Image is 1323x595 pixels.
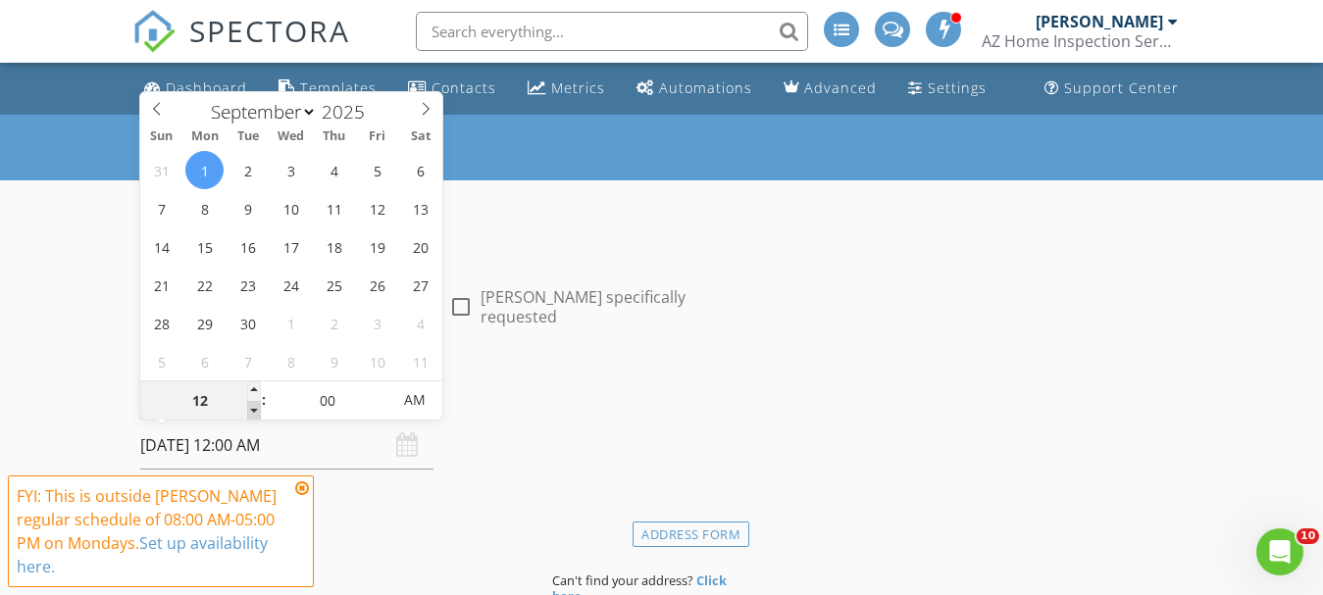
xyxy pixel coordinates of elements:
[272,266,310,304] span: September 24, 2025
[629,71,760,107] a: Automations (Advanced)
[387,380,441,420] span: Click to toggle
[261,380,267,420] span: :
[317,99,382,124] input: Year
[633,521,749,548] div: Address Form
[142,342,180,380] span: October 5, 2025
[229,266,267,304] span: September 23, 2025
[400,71,504,107] a: Contacts
[982,31,1178,51] div: AZ Home Inspection Services
[272,189,310,227] span: September 10, 2025
[416,12,808,51] input: Search everything...
[229,189,267,227] span: September 9, 2025
[315,227,353,266] span: September 18, 2025
[315,189,353,227] span: September 11, 2025
[272,151,310,189] span: September 3, 2025
[776,71,885,107] a: Advanced
[659,78,752,97] div: Automations
[313,130,356,143] span: Thu
[358,151,396,189] span: September 5, 2025
[17,484,289,578] div: FYI: This is outside [PERSON_NAME] regular schedule of 08:00 AM-05:00 PM on Mondays.
[189,10,350,51] span: SPECTORA
[271,71,384,107] a: Templates
[185,151,224,189] span: September 1, 2025
[1036,12,1163,31] div: [PERSON_NAME]
[132,26,350,68] a: SPECTORA
[185,266,224,304] span: September 22, 2025
[185,304,224,342] span: September 29, 2025
[481,287,742,326] label: [PERSON_NAME] specifically requested
[358,304,396,342] span: October 3, 2025
[399,130,442,143] span: Sat
[140,130,183,143] span: Sun
[272,227,310,266] span: September 17, 2025
[552,571,693,589] span: Can't find your address?
[229,342,267,380] span: October 7, 2025
[142,266,180,304] span: September 21, 2025
[1256,528,1303,575] iframe: Intercom live chat
[142,227,180,266] span: September 14, 2025
[432,78,496,97] div: Contacts
[804,78,877,97] div: Advanced
[185,189,224,227] span: September 8, 2025
[270,130,313,143] span: Wed
[551,78,605,97] div: Metrics
[300,78,377,97] div: Templates
[928,78,987,97] div: Settings
[1064,78,1179,97] div: Support Center
[315,342,353,380] span: October 9, 2025
[520,71,613,107] a: Metrics
[401,304,439,342] span: October 4, 2025
[185,227,224,266] span: September 15, 2025
[272,304,310,342] span: October 1, 2025
[229,151,267,189] span: September 2, 2025
[166,78,247,97] div: Dashboard
[356,130,399,143] span: Fri
[358,342,396,380] span: October 10, 2025
[401,342,439,380] span: October 11, 2025
[229,227,267,266] span: September 16, 2025
[229,304,267,342] span: September 30, 2025
[401,266,439,304] span: September 27, 2025
[272,342,310,380] span: October 8, 2025
[358,189,396,227] span: September 12, 2025
[142,304,180,342] span: September 28, 2025
[401,189,439,227] span: September 13, 2025
[132,10,176,53] img: The Best Home Inspection Software - Spectora
[142,151,180,189] span: August 31, 2025
[401,227,439,266] span: September 20, 2025
[136,71,255,107] a: Dashboard
[227,130,270,143] span: Tue
[1037,71,1187,107] a: Support Center
[1297,528,1319,544] span: 10
[401,151,439,189] span: September 6, 2025
[185,342,224,380] span: October 6, 2025
[17,532,268,577] a: Set up availability here.
[315,266,353,304] span: September 25, 2025
[140,421,433,470] input: Select date
[358,227,396,266] span: September 19, 2025
[183,130,227,143] span: Mon
[315,151,353,189] span: September 4, 2025
[900,71,994,107] a: Settings
[358,266,396,304] span: September 26, 2025
[315,304,353,342] span: October 2, 2025
[140,517,742,542] h4: Location
[142,189,180,227] span: September 7, 2025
